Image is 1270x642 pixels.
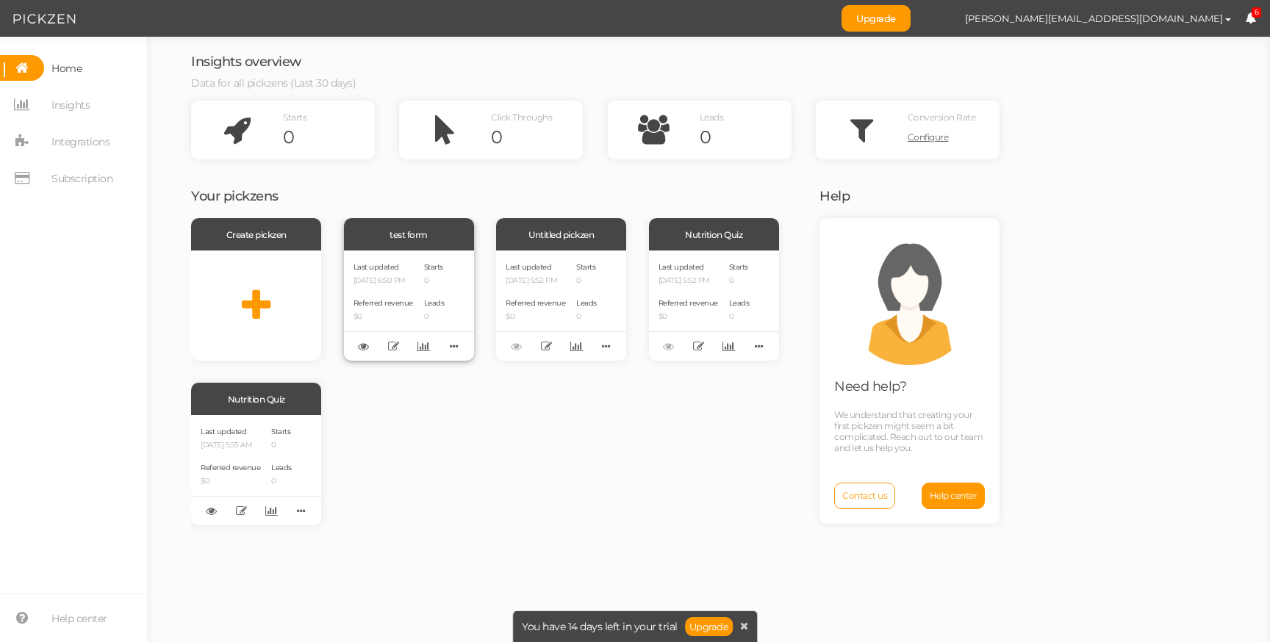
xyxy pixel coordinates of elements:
[344,218,474,250] div: test form
[191,415,321,525] div: Last updated [DATE] 5:55 AM Referred revenue $0 Starts 0 Leads 0
[424,312,445,322] p: 0
[191,383,321,415] div: Nutrition Quiz
[191,188,279,204] span: Your pickzens
[951,6,1245,31] button: [PERSON_NAME][EMAIL_ADDRESS][DOMAIN_NAME]
[344,250,474,361] div: Last updated [DATE] 6:50 PM Referred revenue $0 Starts 0 Leads 0
[729,276,750,286] p: 0
[522,621,678,632] span: You have 14 days left in your trial
[491,112,552,123] span: Click Throughs
[191,76,356,90] span: Data for all pickzens (Last 30 days)
[842,5,911,32] a: Upgrade
[659,298,718,308] span: Referred revenue
[965,12,1223,24] span: [PERSON_NAME][EMAIL_ADDRESS][DOMAIN_NAME]
[506,262,551,272] span: Last updated
[685,617,733,636] a: Upgrade
[649,218,779,250] div: Nutrition Quiz
[834,378,906,394] span: Need help?
[659,262,704,272] span: Last updated
[922,483,986,509] a: Help center
[51,607,107,630] span: Help center
[659,312,718,322] p: $0
[51,93,90,117] span: Insights
[729,312,750,322] p: 0
[191,54,301,70] span: Insights overview
[51,167,112,190] span: Subscription
[424,298,445,308] span: Leads
[506,276,565,286] p: [DATE] 5:52 PM
[226,229,287,240] span: Create pickzen
[354,312,413,322] p: $0
[496,250,626,361] div: Last updated [DATE] 5:52 PM Referred revenue $0 Starts 0 Leads 0
[424,276,445,286] p: 0
[201,441,260,450] p: [DATE] 5:55 AM
[271,463,292,472] span: Leads
[576,312,597,322] p: 0
[729,262,748,272] span: Starts
[576,276,597,286] p: 0
[1252,7,1262,18] span: 6
[506,298,565,308] span: Referred revenue
[659,276,718,286] p: [DATE] 5:52 PM
[51,130,110,154] span: Integrations
[729,298,750,308] span: Leads
[844,233,976,365] img: support.png
[283,112,306,123] span: Starts
[834,409,983,453] span: We understand that creating your first pickzen might seem a bit complicated. Reach out to our tea...
[649,250,779,361] div: Last updated [DATE] 5:52 PM Referred revenue $0 Starts 0 Leads 0
[201,477,260,486] p: $0
[51,57,82,80] span: Home
[354,276,413,286] p: [DATE] 6:50 PM
[283,126,375,148] div: 0
[491,126,583,148] div: 0
[908,112,976,123] span: Conversion Rate
[908,131,949,143] span: Configure
[354,262,399,272] span: Last updated
[700,126,792,148] div: 0
[271,477,292,486] p: 0
[354,298,413,308] span: Referred revenue
[842,490,887,501] span: Contact us
[930,490,977,501] span: Help center
[819,188,850,204] span: Help
[424,262,443,272] span: Starts
[201,463,260,472] span: Referred revenue
[13,10,76,28] img: Pickzen logo
[576,298,597,308] span: Leads
[496,218,626,250] div: Untitled pickzen
[271,427,290,436] span: Starts
[271,441,292,450] p: 0
[201,427,246,436] span: Last updated
[925,6,951,32] img: 0f89b77e1f8de0a8c70df4683e3cf21a
[908,126,1000,148] a: Configure
[700,112,724,123] span: Leads
[576,262,595,272] span: Starts
[506,312,565,322] p: $0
